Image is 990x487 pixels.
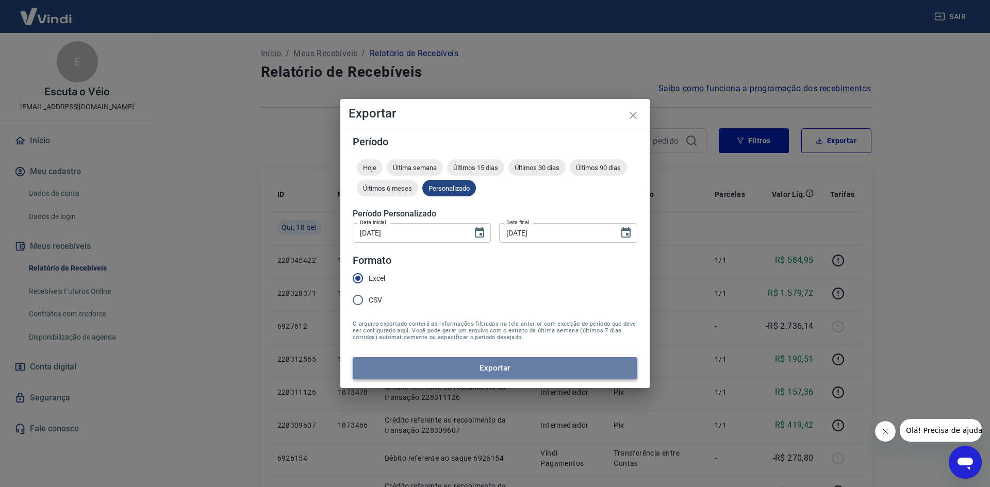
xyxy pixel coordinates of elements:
[469,223,490,243] button: Choose date, selected date is 1 de set de 2025
[387,159,443,176] div: Última semana
[357,164,383,172] span: Hoje
[621,103,646,128] button: close
[353,357,637,379] button: Exportar
[387,164,443,172] span: Última semana
[357,159,383,176] div: Hoje
[357,180,418,196] div: Últimos 6 meses
[508,164,566,172] span: Últimos 30 dias
[6,7,87,15] span: Olá! Precisa de ajuda?
[357,184,418,192] span: Últimos 6 meses
[422,184,476,192] span: Personalizado
[949,446,982,479] iframe: Botão para abrir a janela de mensagens
[349,107,641,120] h4: Exportar
[447,164,504,172] span: Últimos 15 dias
[369,295,382,306] span: CSV
[616,223,636,243] button: Choose date, selected date is 18 de set de 2025
[499,223,612,242] input: DD/MM/YYYY
[353,223,465,242] input: DD/MM/YYYY
[360,219,386,226] label: Data inicial
[353,209,637,219] h5: Período Personalizado
[570,164,627,172] span: Últimos 90 dias
[506,219,530,226] label: Data final
[447,159,504,176] div: Últimos 15 dias
[353,253,391,268] legend: Formato
[570,159,627,176] div: Últimos 90 dias
[353,321,637,341] span: O arquivo exportado conterá as informações filtradas na tela anterior com exceção do período que ...
[422,180,476,196] div: Personalizado
[353,137,637,147] h5: Período
[875,421,896,442] iframe: Fechar mensagem
[900,419,982,442] iframe: Mensagem da empresa
[508,159,566,176] div: Últimos 30 dias
[369,273,385,284] span: Excel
